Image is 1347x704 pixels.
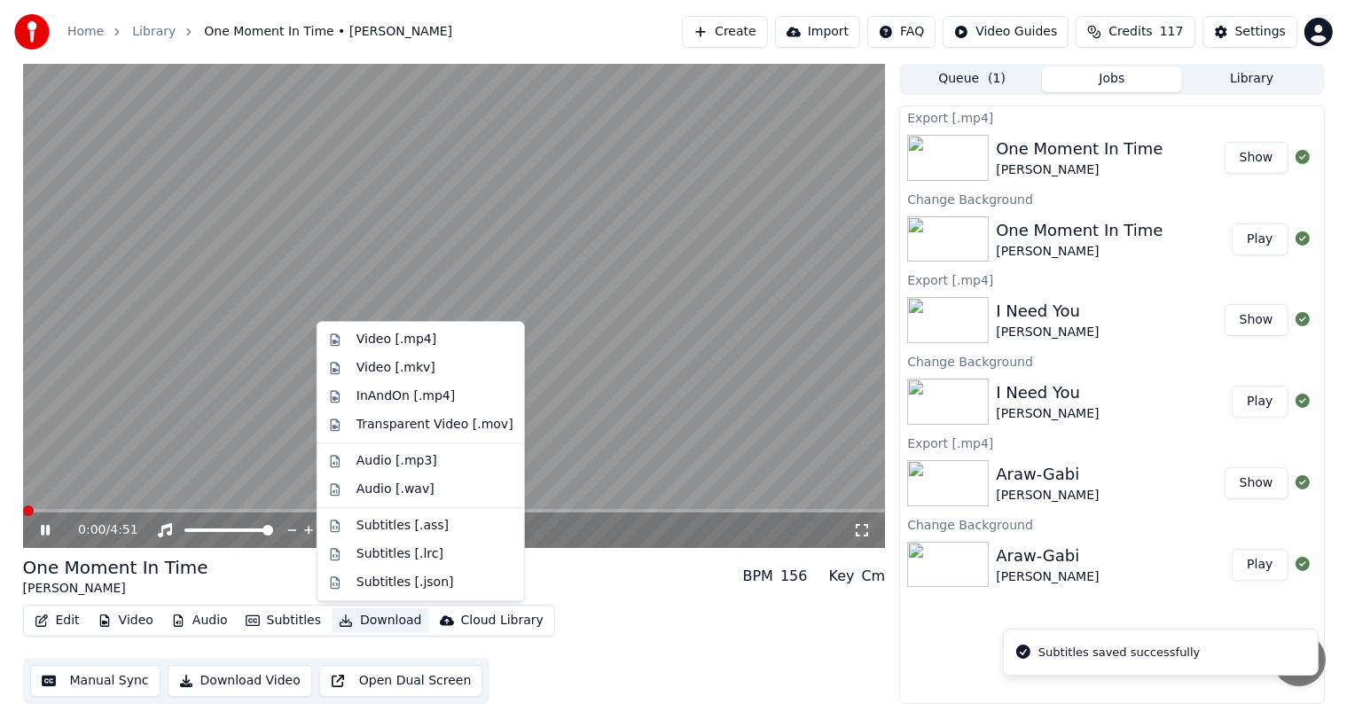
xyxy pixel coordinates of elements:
div: Araw-Gabi [996,462,1099,487]
button: Import [775,16,860,48]
div: [PERSON_NAME] [996,243,1163,261]
div: InAndOn [.mp4] [356,387,456,405]
div: One Moment In Time [23,555,208,580]
span: ( 1 ) [988,70,1006,88]
div: Settings [1235,23,1286,41]
div: Cloud Library [461,612,544,630]
a: Library [132,23,176,41]
div: Subtitles [.json] [356,574,454,591]
nav: breadcrumb [67,23,452,41]
div: I Need You [996,299,1099,324]
button: Video Guides [943,16,1069,48]
button: Subtitles [239,608,328,633]
span: One Moment In Time • [PERSON_NAME] [204,23,452,41]
button: Library [1182,66,1322,92]
div: Transparent Video [.mov] [356,416,513,434]
button: Edit [27,608,87,633]
span: Credits [1108,23,1152,41]
button: FAQ [867,16,936,48]
div: Video [.mkv] [356,359,435,377]
div: / [78,521,121,539]
button: Manual Sync [30,665,161,697]
div: Export [.mp4] [900,432,1323,453]
div: Change Background [900,188,1323,209]
button: Video [90,608,161,633]
button: Download Video [168,665,312,697]
div: [PERSON_NAME] [996,568,1099,586]
span: 117 [1160,23,1184,41]
div: [PERSON_NAME] [23,580,208,598]
div: [PERSON_NAME] [996,324,1099,341]
a: Home [67,23,104,41]
div: Subtitles [.lrc] [356,545,443,563]
div: Araw-Gabi [996,544,1099,568]
div: [PERSON_NAME] [996,161,1163,179]
div: Export [.mp4] [900,106,1323,128]
button: Create [682,16,768,48]
div: Audio [.wav] [356,481,435,498]
button: Jobs [1042,66,1182,92]
div: One Moment In Time [996,218,1163,243]
div: Video [.mp4] [356,331,436,348]
div: Cm [862,566,886,587]
button: Settings [1202,16,1297,48]
button: Show [1225,142,1288,174]
div: Subtitles saved successfully [1038,644,1200,661]
button: Queue [902,66,1042,92]
button: Credits117 [1076,16,1194,48]
button: Audio [164,608,235,633]
span: 0:00 [78,521,106,539]
div: Subtitles [.ass] [356,517,449,535]
button: Download [332,608,429,633]
div: BPM [743,566,773,587]
div: Audio [.mp3] [356,452,437,470]
button: Play [1232,386,1288,418]
div: I Need You [996,380,1099,405]
button: Show [1225,304,1288,336]
div: Export [.mp4] [900,269,1323,290]
div: [PERSON_NAME] [996,405,1099,423]
button: Play [1232,549,1288,581]
div: One Moment In Time [996,137,1163,161]
div: [PERSON_NAME] [996,487,1099,505]
img: youka [14,14,50,50]
div: Change Background [900,350,1323,372]
button: Open Dual Screen [319,665,483,697]
div: 156 [780,566,808,587]
button: Show [1225,467,1288,499]
span: 4:51 [110,521,137,539]
div: Change Background [900,513,1323,535]
div: Key [829,566,855,587]
button: Play [1232,223,1288,255]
